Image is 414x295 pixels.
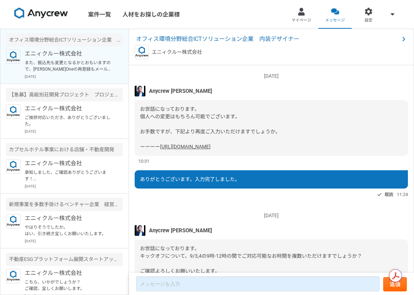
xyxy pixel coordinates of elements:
p: エニィクルー株式会社 [25,214,113,223]
span: オフィス環境分野総合ICTソリューション企業 内装デザイナー [136,35,399,43]
span: ありがとうございます。入力完了しました。 [140,176,240,182]
p: [DATE] [25,129,123,134]
img: logo_text_blue_01.png [6,269,20,283]
p: エニィクルー株式会社 [25,159,113,168]
p: [DATE] [135,72,408,80]
p: [DATE] [25,74,123,79]
p: [DATE] [25,238,123,244]
img: logo_text_blue_01.png [6,104,20,119]
div: 【急募】高級別荘開発プロジェクト プロジェクト進捗サポート（建築領域の経験者） [6,88,123,101]
span: Anycrew [PERSON_NAME] [149,227,212,234]
img: S__5267474.jpg [135,225,145,236]
img: S__5267474.jpg [135,86,145,96]
p: また、振込先も変更となるかとおもいますので、[PERSON_NAME]Oneの再登録もメールにてご案内させていただきますのでご確認よろしくお願いいたします。 [25,60,113,72]
span: お世話になっております。 個人への変更はもちろん可能でございます。 お手数ですが、下記より再度ご入力いただけますでしょうか。 ーーーー [140,106,280,149]
p: エニィクルー株式会社 [25,49,113,58]
span: お世話になっております。 キックオフについて、9/3,4の9時-12時の間でご対応可能なお時間を複数いただけますでしょうか？ ご確認よろしくお願いいたします。 [140,246,362,274]
img: 8DqYSo04kwAAAAASUVORK5CYII= [14,8,68,19]
img: logo_text_blue_01.png [135,45,149,59]
p: ご挨拶対応いただき、ありがとうございました。 [25,114,113,127]
img: logo_text_blue_01.png [6,159,20,173]
p: [DATE] [25,184,123,189]
p: エニィクルー株式会社 [25,104,113,113]
span: 設定 [365,18,372,23]
p: [DATE] [135,212,408,219]
img: logo_text_blue_01.png [6,214,20,228]
button: 送信 [383,277,407,291]
div: オフィス環境分野総合ICTソリューション企業 内装デザイナー [6,33,123,47]
div: 不動産ESGプラットフォーム展開スタートアップ BizDev / 事業開発 [6,253,123,266]
span: マイページ [292,18,311,23]
span: メッセージ [325,18,345,23]
img: logo_text_blue_01.png [6,49,20,64]
span: 10:31 [138,158,149,165]
p: こちら、いかがでしょうか？ ご確認、宜しくお願いします。 [25,279,113,292]
span: 既読 [385,190,393,199]
span: 11:24 [397,191,408,198]
p: エニィクルー株式会社 [25,269,113,277]
p: やはりそうでしたか。 はい、引き続き宜しくお願いいたします。 [25,224,113,237]
p: 承知しました、ご確認ありがとうございます！ ぜひ、また別件でご相談できればと思いますので、引き続き、宜しくお願いいたします。 [25,169,113,182]
span: Anycrew [PERSON_NAME] [149,87,212,95]
div: 新規事業を多数手掛けるベンチャー企業 経営企画室・PMO業務 [6,198,123,211]
p: エニィクルー株式会社 [152,48,202,56]
a: [URL][DOMAIN_NAME] [160,144,211,149]
div: カプセルホテル事業における店舗・不動産開発 [6,143,123,156]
